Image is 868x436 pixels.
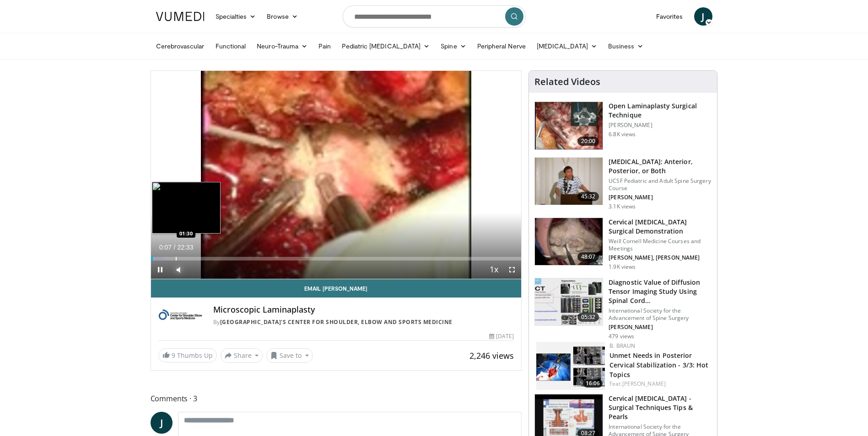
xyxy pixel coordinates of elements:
[609,351,708,379] a: Unmet Needs in Posterior Cervical Stabilization - 3/3: Hot Topics
[261,7,303,26] a: Browse
[609,101,712,120] h3: Open Laminaplasty Surgical Technique
[151,393,522,404] span: Comments 3
[151,71,522,279] video-js: Video Player
[210,37,252,55] a: Functional
[534,76,600,87] h4: Related Videos
[336,37,435,55] a: Pediatric [MEDICAL_DATA]
[535,158,603,205] img: 39881e2b-1492-44db-9479-cec6abaf7e70.150x105_q85_crop-smart_upscale.jpg
[213,305,514,315] h4: Microscopic Laminaplasty
[609,324,712,331] p: [PERSON_NAME]
[213,318,514,326] div: By
[609,333,634,340] p: 479 views
[609,278,712,305] h3: Diagnostic Value of Diffusion Tensor Imaging Study Using Spinal Cord…
[577,192,599,201] span: 45:32
[694,7,712,26] a: J
[534,157,712,210] a: 45:32 [MEDICAL_DATA]: Anterior, Posterior, or Both UCSF Pediatric and Adult Spine Surgery Course ...
[603,37,649,55] a: Business
[534,101,712,150] a: 20:00 Open Laminaplasty Surgical Technique [PERSON_NAME] 6.8K views
[536,342,605,390] a: 16:06
[469,350,514,361] span: 2,246 views
[151,279,522,298] a: Email [PERSON_NAME]
[158,348,217,362] a: 9 Thumbs Up
[622,380,666,388] a: [PERSON_NAME]
[577,252,599,261] span: 48:07
[221,348,263,363] button: Share
[174,244,176,251] span: /
[609,342,635,350] a: B. Braun
[313,37,336,55] a: Pain
[151,412,173,434] a: J
[489,332,514,340] div: [DATE]
[609,194,712,201] p: [PERSON_NAME]
[535,218,603,266] img: 58157025-f9e2-4eaf-bae6-ce946b9fa9fb.150x105_q85_crop-smart_upscale.jpg
[485,261,503,279] button: Playback Rate
[609,394,712,421] h3: Cervical [MEDICAL_DATA] - Surgical Techniques Tips & Pearls
[609,254,712,261] p: [PERSON_NAME], [PERSON_NAME]
[159,244,172,251] span: 0:07
[609,203,636,210] p: 3.1K views
[151,257,522,261] div: Progress Bar
[158,305,202,327] img: Columbia University's Center for Shoulder, Elbow and Sports Medicine
[609,218,712,236] h3: Cervical [MEDICAL_DATA] Surgical Demonstration
[503,261,521,279] button: Fullscreen
[609,122,712,129] p: [PERSON_NAME]
[156,12,205,21] img: VuMedi Logo
[577,313,599,322] span: 05:32
[535,102,603,149] img: hell_1.png.150x105_q85_crop-smart_upscale.jpg
[343,5,526,27] input: Search topics, interventions
[151,261,169,279] button: Pause
[609,380,710,388] div: Feat.
[151,37,210,55] a: Cerebrovascular
[172,351,175,360] span: 9
[251,37,313,55] a: Neuro-Trauma
[577,137,599,146] span: 20:00
[534,278,712,340] a: 05:32 Diagnostic Value of Diffusion Tensor Imaging Study Using Spinal Cord… International Society...
[535,278,603,326] img: ad62f1f7-4b46-40e1-881d-2ef3064c38c6.150x105_q85_crop-smart_upscale.jpg
[609,177,712,192] p: UCSF Pediatric and Adult Spine Surgery Course
[210,7,262,26] a: Specialties
[531,37,603,55] a: [MEDICAL_DATA]
[152,182,221,234] img: image.jpeg
[220,318,453,326] a: [GEOGRAPHIC_DATA]'s Center for Shoulder, Elbow and Sports Medicine
[435,37,471,55] a: Spine
[609,131,636,138] p: 6.8K views
[534,218,712,271] a: 48:07 Cervical [MEDICAL_DATA] Surgical Demonstration Weill Cornell Medicine Courses and Meetings ...
[177,244,193,251] span: 22:33
[609,157,712,175] h3: [MEDICAL_DATA]: Anterior, Posterior, or Both
[609,238,712,252] p: Weill Cornell Medicine Courses and Meetings
[609,307,712,322] p: International Society for the Advancement of Spine Surgery
[266,348,313,363] button: Save to
[651,7,689,26] a: Favorites
[472,37,531,55] a: Peripheral Nerve
[169,261,188,279] button: Mute
[609,263,636,271] p: 1.9K views
[536,342,605,390] img: 84d16352-6f39-4f64-ad49-2351b64ba8b3.150x105_q85_crop-smart_upscale.jpg
[583,379,603,388] span: 16:06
